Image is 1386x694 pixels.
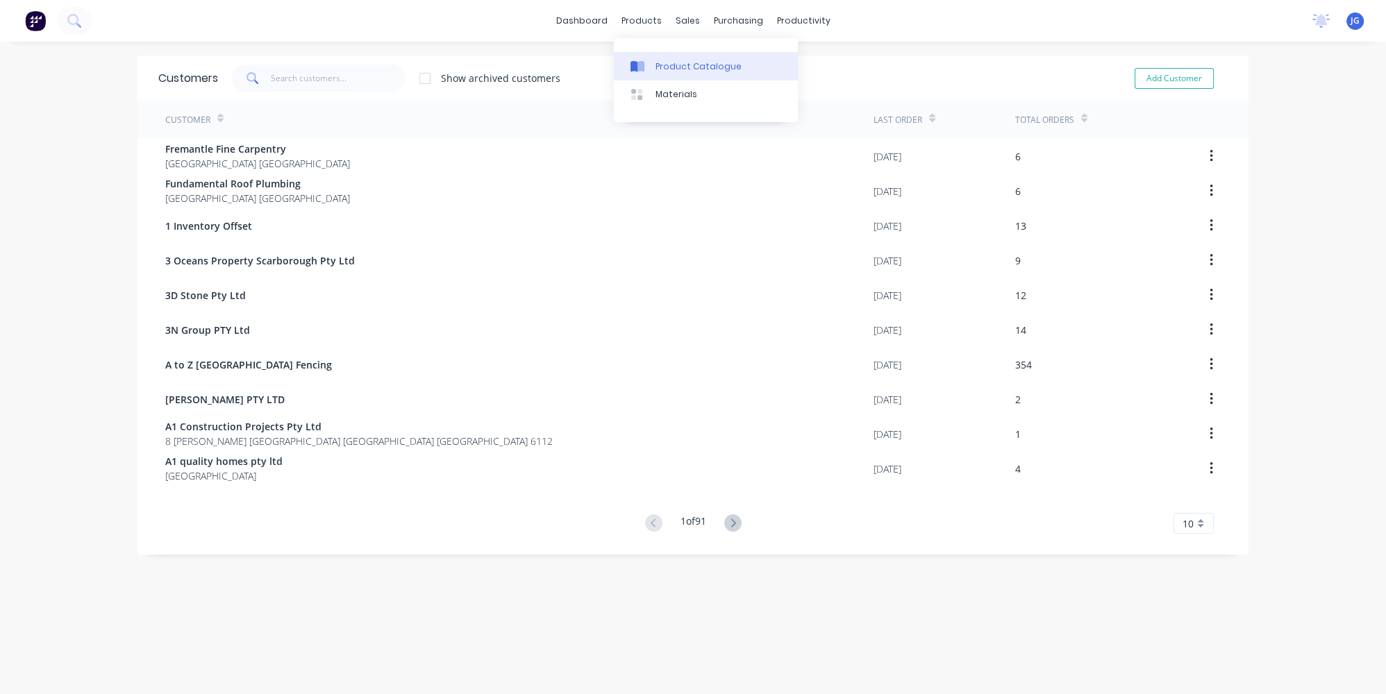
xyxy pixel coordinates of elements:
[681,514,706,534] div: 1 of 91
[874,323,901,337] div: [DATE]
[874,219,901,233] div: [DATE]
[1015,323,1026,337] div: 14
[165,434,553,448] span: 8 [PERSON_NAME] [GEOGRAPHIC_DATA] [GEOGRAPHIC_DATA] [GEOGRAPHIC_DATA] 6112
[874,427,901,441] div: [DATE]
[874,392,901,407] div: [DATE]
[25,10,46,31] img: Factory
[874,184,901,198] div: [DATE]
[165,468,283,483] span: [GEOGRAPHIC_DATA]
[165,156,350,171] span: [GEOGRAPHIC_DATA] [GEOGRAPHIC_DATA]
[165,253,355,268] span: 3 Oceans Property Scarborough Pty Ltd
[669,10,707,31] div: sales
[165,288,246,303] span: 3D Stone Pty Ltd
[1351,15,1360,27] span: JG
[158,70,218,87] div: Customers
[1135,68,1214,89] button: Add Customer
[165,191,350,205] span: [GEOGRAPHIC_DATA] [GEOGRAPHIC_DATA]
[165,392,285,407] span: [PERSON_NAME] PTY LTD
[1015,357,1032,372] div: 354
[1015,114,1074,126] div: Total Orders
[874,253,901,268] div: [DATE]
[874,114,922,126] div: Last Order
[656,88,697,101] div: Materials
[271,65,406,92] input: Search customers...
[165,114,210,126] div: Customer
[1015,184,1021,198] div: 6
[874,462,901,476] div: [DATE]
[874,288,901,303] div: [DATE]
[165,323,250,337] span: 3N Group PTY Ltd
[614,52,798,80] a: Product Catalogue
[615,10,669,31] div: products
[1015,288,1026,303] div: 12
[770,10,837,31] div: productivity
[165,419,553,434] span: A1 Construction Projects Pty Ltd
[441,71,560,85] div: Show archived customers
[1015,427,1021,441] div: 1
[1183,516,1194,531] span: 10
[1015,392,1021,407] div: 2
[656,60,742,73] div: Product Catalogue
[1015,462,1021,476] div: 4
[165,219,252,233] span: 1 Inventory Offset
[165,142,350,156] span: Fremantle Fine Carpentry
[1015,219,1026,233] div: 13
[1015,253,1021,268] div: 9
[165,454,283,468] span: A1 quality homes pty ltd
[549,10,615,31] a: dashboard
[614,81,798,108] a: Materials
[874,149,901,164] div: [DATE]
[165,357,332,372] span: A to Z [GEOGRAPHIC_DATA] Fencing
[1015,149,1021,164] div: 6
[874,357,901,372] div: [DATE]
[707,10,770,31] div: purchasing
[165,176,350,191] span: Fundamental Roof Plumbing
